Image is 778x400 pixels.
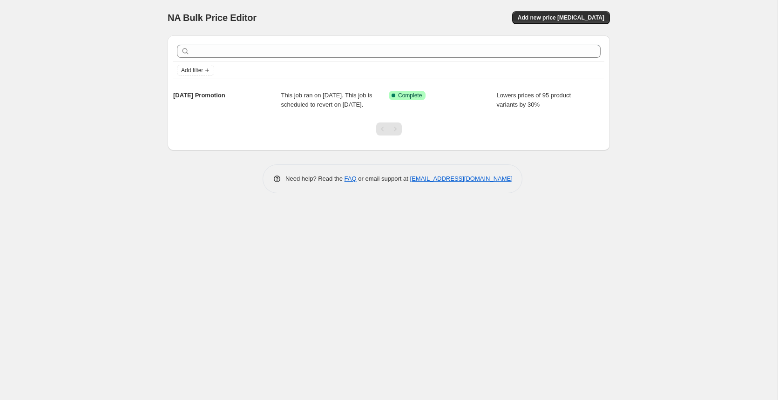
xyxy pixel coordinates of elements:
span: Add new price [MEDICAL_DATA] [518,14,604,21]
a: [EMAIL_ADDRESS][DOMAIN_NAME] [410,175,513,182]
span: NA Bulk Price Editor [168,13,257,23]
a: FAQ [345,175,357,182]
nav: Pagination [376,122,402,136]
span: Complete [398,92,422,99]
span: Lowers prices of 95 product variants by 30% [497,92,571,108]
span: Need help? Read the [285,175,345,182]
span: [DATE] Promotion [173,92,225,99]
button: Add new price [MEDICAL_DATA] [512,11,610,24]
span: This job ran on [DATE]. This job is scheduled to revert on [DATE]. [281,92,372,108]
span: or email support at [357,175,410,182]
span: Add filter [181,67,203,74]
button: Add filter [177,65,214,76]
